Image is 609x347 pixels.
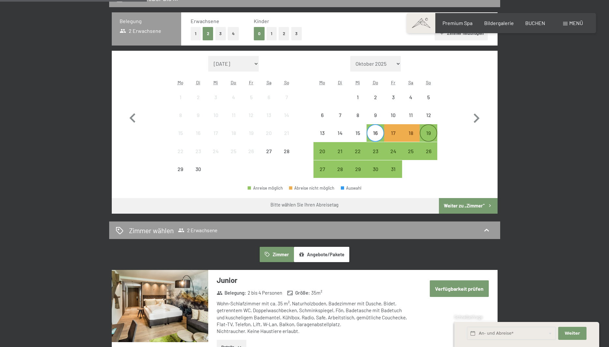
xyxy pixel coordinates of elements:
[225,88,242,106] div: Abreise nicht möglich
[420,113,437,129] div: 12
[426,80,431,85] abbr: Sonntag
[243,95,259,111] div: 5
[367,106,384,124] div: Thu Oct 09 2025
[349,142,367,160] div: Wed Oct 22 2025
[243,113,259,129] div: 12
[228,27,239,40] button: 4
[367,142,384,160] div: Abreise möglich
[402,106,420,124] div: Abreise nicht möglich
[231,80,236,85] abbr: Donnerstag
[172,88,189,106] div: Abreise nicht möglich
[367,124,384,142] div: Abreise möglich
[254,18,269,24] span: Kinder
[319,80,325,85] abbr: Montag
[435,26,488,40] button: Zimmer hinzufügen
[313,142,331,160] div: Abreise möglich
[207,124,225,142] div: Wed Sep 17 2025
[243,130,259,147] div: 19
[278,88,295,106] div: Abreise nicht möglich
[217,275,411,285] h3: Junior
[385,167,401,183] div: 31
[190,130,206,147] div: 16
[278,142,295,160] div: Sun Sep 28 2025
[367,88,384,106] div: Abreise nicht möglich
[129,226,174,235] h2: Zimmer wählen
[384,88,402,106] div: Fri Oct 03 2025
[350,149,366,165] div: 22
[196,80,200,85] abbr: Dienstag
[420,130,437,147] div: 19
[189,106,207,124] div: Tue Sep 09 2025
[384,106,402,124] div: Abreise nicht möglich
[349,106,367,124] div: Wed Oct 08 2025
[190,95,206,111] div: 2
[385,113,401,129] div: 10
[403,95,419,111] div: 4
[313,160,331,178] div: Abreise möglich
[341,186,362,190] div: Auswahl
[332,149,348,165] div: 21
[331,160,349,178] div: Tue Oct 28 2025
[120,18,173,25] h3: Belegung
[287,289,310,296] strong: Größe :
[242,142,260,160] div: Fri Sep 26 2025
[565,330,580,336] span: Weiter
[391,80,395,85] abbr: Freitag
[260,106,278,124] div: Sat Sep 13 2025
[367,124,384,142] div: Thu Oct 16 2025
[189,106,207,124] div: Abreise nicht möglich
[260,124,278,142] div: Sat Sep 20 2025
[123,56,142,178] button: Vorheriger Monat
[367,167,384,183] div: 30
[260,247,294,262] button: Zimmer
[311,289,322,296] span: 35 m²
[367,160,384,178] div: Abreise möglich
[558,327,586,340] button: Weiter
[349,160,367,178] div: Wed Oct 29 2025
[420,106,437,124] div: Sun Oct 12 2025
[208,95,224,111] div: 3
[331,160,349,178] div: Abreise möglich
[242,142,260,160] div: Abreise nicht möglich
[350,167,366,183] div: 29
[385,149,401,165] div: 24
[420,106,437,124] div: Abreise nicht möglich
[217,300,411,335] div: Wohn-Schlafzimmer mit ca. 35 m², Naturholzboden, Badezimmer mit Dusche, Bidet, getrenntem WC, Dop...
[242,106,260,124] div: Abreise nicht möglich
[190,167,206,183] div: 30
[207,106,225,124] div: Wed Sep 10 2025
[367,149,384,165] div: 23
[207,124,225,142] div: Abreise nicht möglich
[402,142,420,160] div: Abreise möglich
[467,56,486,178] button: Nächster Monat
[207,106,225,124] div: Abreise nicht möglich
[172,106,189,124] div: Mon Sep 08 2025
[225,88,242,106] div: Thu Sep 04 2025
[420,142,437,160] div: Sun Oct 26 2025
[331,142,349,160] div: Abreise möglich
[384,124,402,142] div: Abreise nicht möglich, da die Mindestaufenthaltsdauer nicht erfüllt wird
[242,124,260,142] div: Fri Sep 19 2025
[172,88,189,106] div: Mon Sep 01 2025
[331,106,349,124] div: Abreise nicht möglich
[278,88,295,106] div: Sun Sep 07 2025
[430,280,489,297] button: Verfügbarkeit prüfen
[367,106,384,124] div: Abreise nicht möglich
[225,149,242,165] div: 25
[349,88,367,106] div: Abreise nicht möglich
[313,106,331,124] div: Abreise nicht möglich
[403,113,419,129] div: 11
[278,149,295,165] div: 28
[439,198,497,214] button: Weiter zu „Zimmer“
[189,160,207,178] div: Tue Sep 30 2025
[172,130,189,147] div: 15
[172,106,189,124] div: Abreise nicht möglich
[284,80,289,85] abbr: Sonntag
[313,124,331,142] div: Abreise nicht möglich
[442,20,472,26] span: Premium Spa
[207,88,225,106] div: Abreise nicht möglich
[261,149,277,165] div: 27
[213,80,218,85] abbr: Mittwoch
[225,142,242,160] div: Abreise nicht möglich
[408,80,413,85] abbr: Samstag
